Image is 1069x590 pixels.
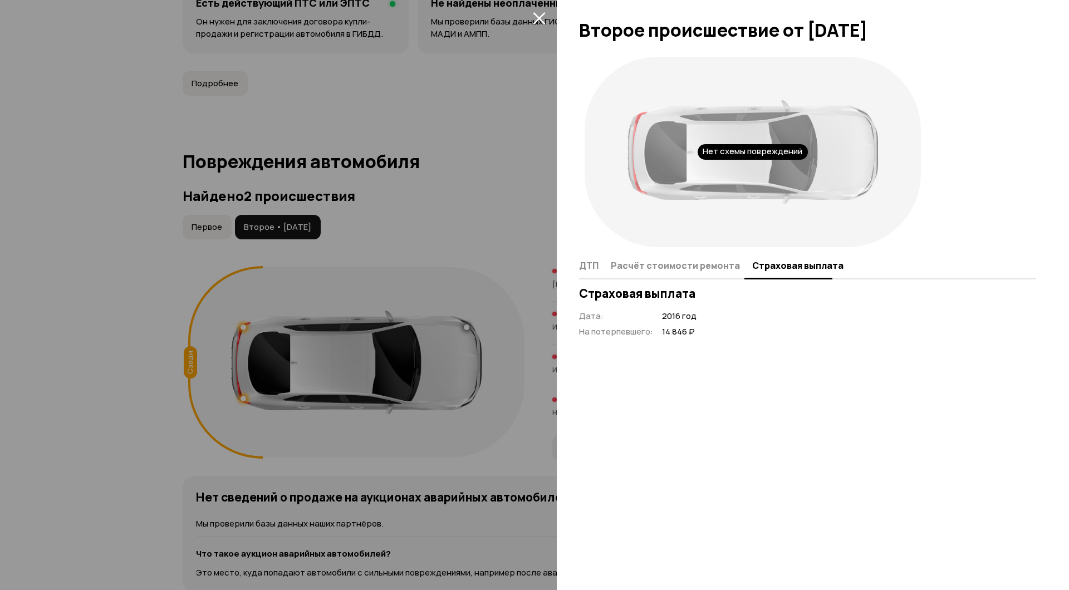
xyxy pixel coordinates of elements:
[662,311,697,322] span: 2016 год
[698,144,808,160] div: Нет схемы повреждений
[611,260,740,271] span: Расчёт стоимости ремонта
[530,9,548,27] button: закрыть
[752,260,844,271] span: Страховая выплата
[579,310,604,322] span: Дата :
[662,326,697,338] span: 14 846 ₽
[579,260,599,271] span: ДТП
[579,286,1036,301] h3: Страховая выплата
[579,326,653,337] span: На потерпевшего :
